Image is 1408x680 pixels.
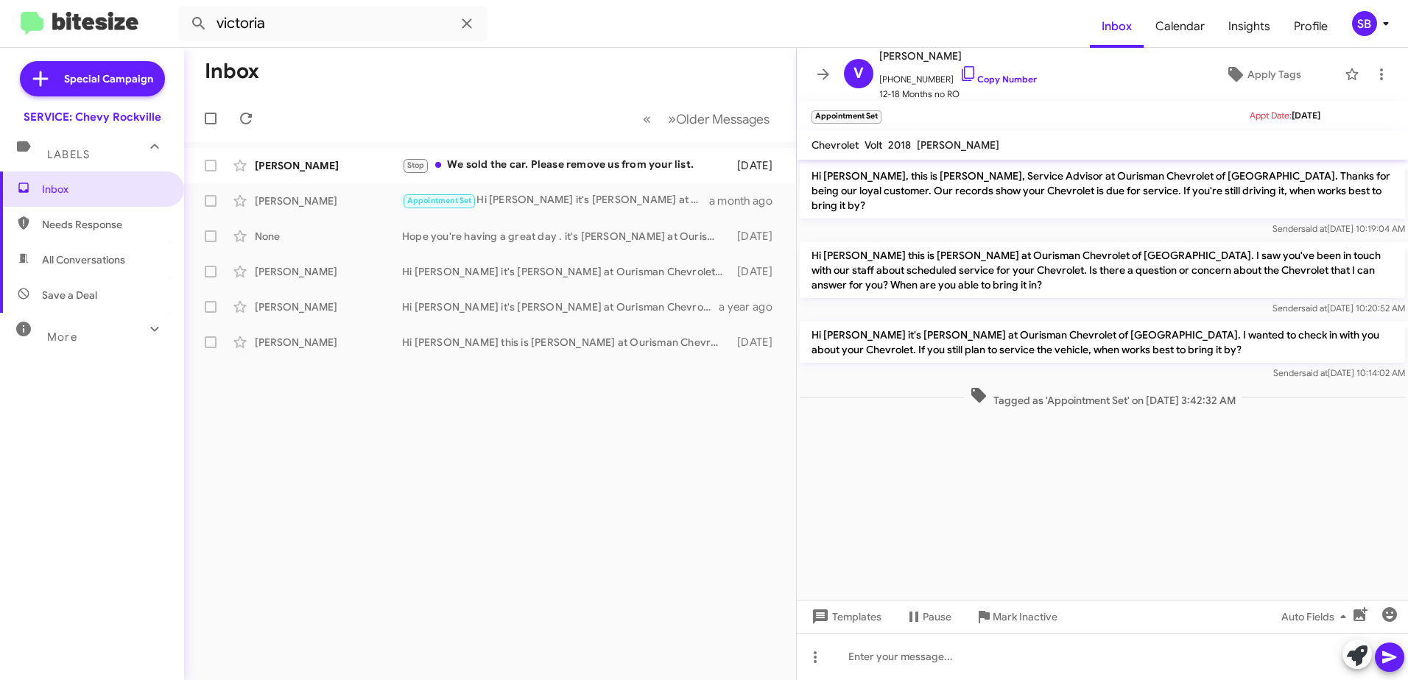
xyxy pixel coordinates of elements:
p: Hi [PERSON_NAME] it's [PERSON_NAME] at Ourisman Chevrolet of [GEOGRAPHIC_DATA]. I wanted to check... [800,322,1405,363]
span: « [643,110,651,128]
button: Pause [893,603,963,630]
span: Inbox [42,182,167,196]
span: Mark Inactive [993,603,1057,630]
span: Sender [DATE] 10:19:04 AM [1273,223,1405,234]
span: Sender [DATE] 10:14:02 AM [1273,367,1405,378]
span: Appt Date: [1250,110,1292,121]
div: [PERSON_NAME] [255,300,402,314]
button: Mark Inactive [963,603,1069,630]
span: Labels [47,148,90,161]
span: said at [1301,302,1327,314]
nav: Page navigation example [635,104,778,134]
div: Hi [PERSON_NAME] this is [PERSON_NAME] at Ourisman Chevrolet of [GEOGRAPHIC_DATA]. It looks like ... [402,335,731,350]
span: Special Campaign [64,71,153,86]
span: Auto Fields [1281,603,1352,630]
span: Chevrolet [812,138,859,152]
span: Stop [407,160,425,170]
div: [DATE] [731,158,784,173]
div: We sold the car. Please remove us from your list. [402,157,731,174]
div: [DATE] [731,335,784,350]
span: [PERSON_NAME] [917,138,999,152]
div: [PERSON_NAME] [255,335,402,350]
a: Calendar [1144,5,1217,48]
span: V [853,62,864,85]
div: a month ago [709,194,784,208]
button: SB [1340,11,1392,36]
div: Hi [PERSON_NAME] it's [PERSON_NAME] at Ourisman Chevrolet of [GEOGRAPHIC_DATA]. I wanted to check... [402,192,709,209]
div: Hi [PERSON_NAME] it's [PERSON_NAME] at Ourisman Chevrolet of [GEOGRAPHIC_DATA]. I just wanted to ... [402,264,731,279]
a: Profile [1282,5,1340,48]
span: said at [1301,223,1327,234]
span: [DATE] [1292,110,1320,121]
div: [DATE] [731,264,784,279]
button: Auto Fields [1270,603,1364,630]
span: More [47,330,77,344]
a: Special Campaign [20,61,165,96]
span: Needs Response [42,217,167,232]
span: Templates [809,603,881,630]
span: Pause [923,603,951,630]
div: a year ago [719,300,784,314]
div: Hope you're having a great day . it's [PERSON_NAME] at Ourisman Chevrolet of [GEOGRAPHIC_DATA]. J... [402,229,731,244]
div: [PERSON_NAME] [255,194,402,208]
div: [PERSON_NAME] [255,158,402,173]
span: 12-18 Months no RO [879,87,1037,102]
span: Tagged as 'Appointment Set' on [DATE] 3:42:32 AM [964,386,1242,408]
span: Apply Tags [1247,61,1301,88]
div: SERVICE: Chevy Rockville [24,110,161,124]
span: All Conversations [42,252,125,267]
button: Previous [634,104,660,134]
input: Search [178,6,487,41]
div: [DATE] [731,229,784,244]
span: Save a Deal [42,288,97,302]
span: [PHONE_NUMBER] [879,65,1037,87]
button: Next [659,104,778,134]
a: Copy Number [960,74,1037,85]
p: Hi [PERSON_NAME], this is [PERSON_NAME], Service Advisor at Ourisman Chevrolet of [GEOGRAPHIC_DAT... [800,163,1405,219]
button: Templates [797,603,893,630]
span: said at [1302,367,1328,378]
a: Inbox [1090,5,1144,48]
a: Insights [1217,5,1282,48]
span: Appointment Set [407,196,472,205]
div: None [255,229,402,244]
p: Hi [PERSON_NAME] this is [PERSON_NAME] at Ourisman Chevrolet of [GEOGRAPHIC_DATA]. I saw you've b... [800,242,1405,298]
span: Sender [DATE] 10:20:52 AM [1273,302,1405,314]
div: SB [1352,11,1377,36]
span: [PERSON_NAME] [879,47,1037,65]
span: » [668,110,676,128]
span: Volt [865,138,882,152]
h1: Inbox [205,60,259,83]
span: 2018 [888,138,911,152]
button: Apply Tags [1188,61,1337,88]
small: Appointment Set [812,110,881,124]
span: Older Messages [676,111,770,127]
div: [PERSON_NAME] [255,264,402,279]
div: Hi [PERSON_NAME] it's [PERSON_NAME] at Ourisman Chevrolet of [GEOGRAPHIC_DATA]. I just wanted to ... [402,300,719,314]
